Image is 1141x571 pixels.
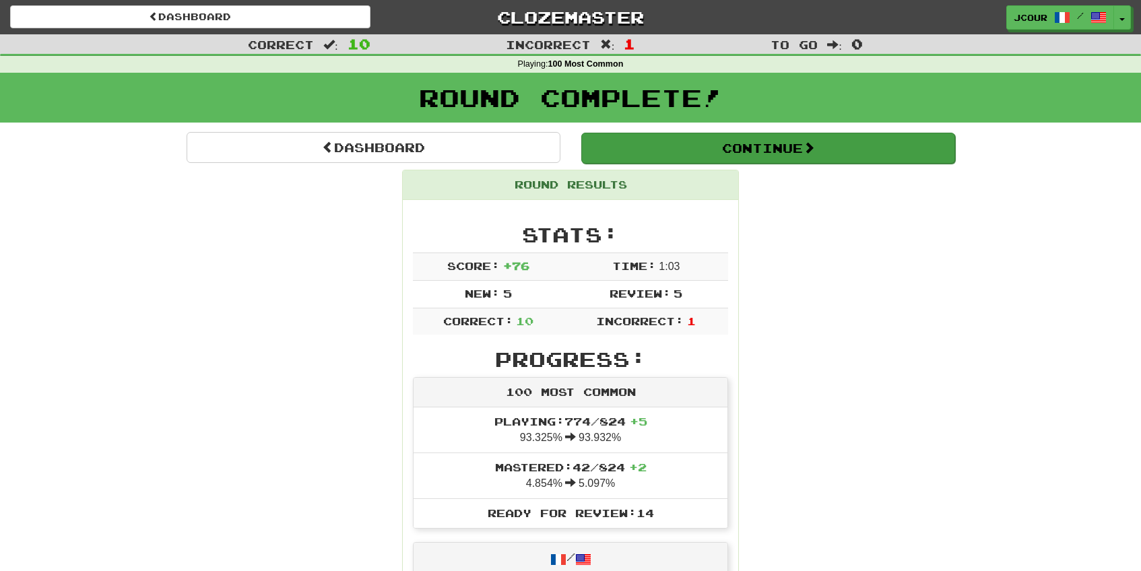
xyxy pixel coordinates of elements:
[600,39,615,51] span: :
[494,415,647,428] span: Playing: 774 / 824
[610,287,671,300] span: Review:
[413,224,728,246] h2: Stats:
[391,5,751,29] a: Clozemaster
[596,314,684,327] span: Incorrect:
[403,170,738,200] div: Round Results
[612,259,656,272] span: Time:
[413,348,728,370] h2: Progress:
[1014,11,1047,24] span: JCOUR
[323,39,338,51] span: :
[503,287,512,300] span: 5
[414,407,727,453] li: 93.325% 93.932%
[516,314,533,327] span: 10
[503,259,529,272] span: + 76
[414,378,727,407] div: 100 Most Common
[629,461,647,473] span: + 2
[447,259,500,272] span: Score:
[548,59,623,69] strong: 100 Most Common
[187,132,560,163] a: Dashboard
[414,452,727,499] li: 4.854% 5.097%
[687,314,696,327] span: 1
[348,36,370,52] span: 10
[624,36,635,52] span: 1
[5,84,1136,111] h1: Round Complete!
[495,461,647,473] span: Mastered: 42 / 824
[674,287,682,300] span: 5
[465,287,500,300] span: New:
[827,39,842,51] span: :
[248,38,314,51] span: Correct
[771,38,818,51] span: To go
[10,5,370,28] a: Dashboard
[659,261,680,272] span: 1 : 0 3
[506,38,591,51] span: Incorrect
[1006,5,1114,30] a: JCOUR /
[1077,11,1084,20] span: /
[488,506,654,519] span: Ready for Review: 14
[851,36,863,52] span: 0
[581,133,955,164] button: Continue
[443,314,513,327] span: Correct:
[630,415,647,428] span: + 5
